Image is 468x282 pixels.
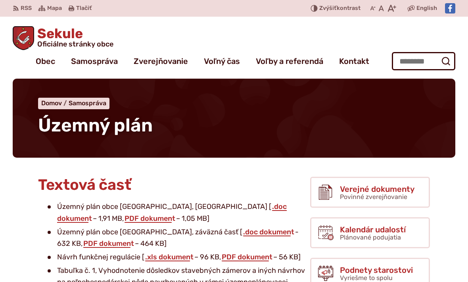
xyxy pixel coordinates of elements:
[38,114,153,136] span: Územný plán
[82,239,135,248] a: PDF dokument
[38,176,131,194] span: Textová časť
[242,228,295,236] a: .doc dokument
[256,50,323,72] a: Voľby a referendá
[340,274,393,282] span: Vyriešme to spolu
[41,99,69,107] a: Domov
[339,50,369,72] a: Kontakt
[124,214,176,223] a: PDF dokument
[416,4,437,13] span: English
[69,99,106,107] a: Samospráva
[13,26,34,50] img: Prejsť na domovskú stránku
[37,41,113,48] span: Oficiálne stránky obce
[340,266,413,274] span: Podnety starostovi
[415,4,439,13] a: English
[319,5,361,12] span: kontrast
[13,26,113,50] a: Logo Sekule, prejsť na domovskú stránku.
[48,201,310,224] li: Územný plán obce [GEOGRAPHIC_DATA], [GEOGRAPHIC_DATA] [ – 1,91 MB, – 1,05 MB]
[319,5,337,12] span: Zvýšiť
[221,253,273,261] a: PDF dokument
[21,4,32,13] span: RSS
[340,185,414,193] span: Verejné dokumenty
[47,4,62,13] span: Mapa
[340,225,406,234] span: Kalendár udalostí
[76,5,92,12] span: Tlačiť
[57,202,287,223] a: .doc dokument
[41,99,62,107] span: Domov
[340,234,401,241] span: Plánované podujatia
[340,193,407,201] span: Povinné zverejňovanie
[310,217,430,248] a: Kalendár udalostí Plánované podujatia
[134,50,188,72] a: Zverejňovanie
[144,253,194,261] a: .xls dokument
[48,251,310,263] li: Návrh funkčnej regulácie [ – 96 KB, – 56 KB]
[204,50,240,72] a: Voľný čas
[71,50,118,72] a: Samospráva
[48,226,310,250] li: Územný plán obce [GEOGRAPHIC_DATA], záväzná časť [ -632 KB, – 464 KB]
[36,50,55,72] a: Obec
[310,177,430,208] a: Verejné dokumenty Povinné zverejňovanie
[445,3,455,14] img: Prejsť na Facebook stránku
[34,27,113,48] span: Sekule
